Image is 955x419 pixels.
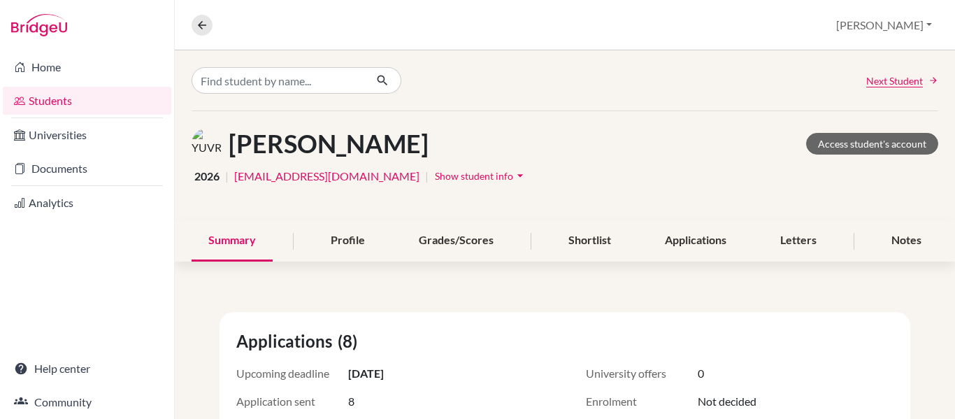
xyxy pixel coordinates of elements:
[225,168,229,185] span: |
[236,393,348,410] span: Application sent
[434,165,528,187] button: Show student infoarrow_drop_down
[698,393,756,410] span: Not decided
[586,393,698,410] span: Enrolment
[338,329,363,354] span: (8)
[3,87,171,115] a: Students
[552,220,628,262] div: Shortlist
[698,365,704,382] span: 0
[402,220,510,262] div: Grades/Scores
[3,355,171,383] a: Help center
[648,220,743,262] div: Applications
[192,67,365,94] input: Find student by name...
[11,14,67,36] img: Bridge-U
[229,129,429,159] h1: [PERSON_NAME]
[3,388,171,416] a: Community
[586,365,698,382] span: University offers
[866,73,923,88] span: Next Student
[425,168,429,185] span: |
[194,168,220,185] span: 2026
[3,121,171,149] a: Universities
[806,133,938,155] a: Access student's account
[3,155,171,183] a: Documents
[314,220,382,262] div: Profile
[866,73,938,88] a: Next Student
[236,365,348,382] span: Upcoming deadline
[3,53,171,81] a: Home
[3,189,171,217] a: Analytics
[236,329,338,354] span: Applications
[875,220,938,262] div: Notes
[192,220,273,262] div: Summary
[513,169,527,183] i: arrow_drop_down
[763,220,833,262] div: Letters
[830,12,938,38] button: [PERSON_NAME]
[348,365,384,382] span: [DATE]
[192,128,223,159] img: YUVRAJ AGGARWAL's avatar
[234,168,419,185] a: [EMAIL_ADDRESS][DOMAIN_NAME]
[348,393,354,410] span: 8
[435,170,513,182] span: Show student info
